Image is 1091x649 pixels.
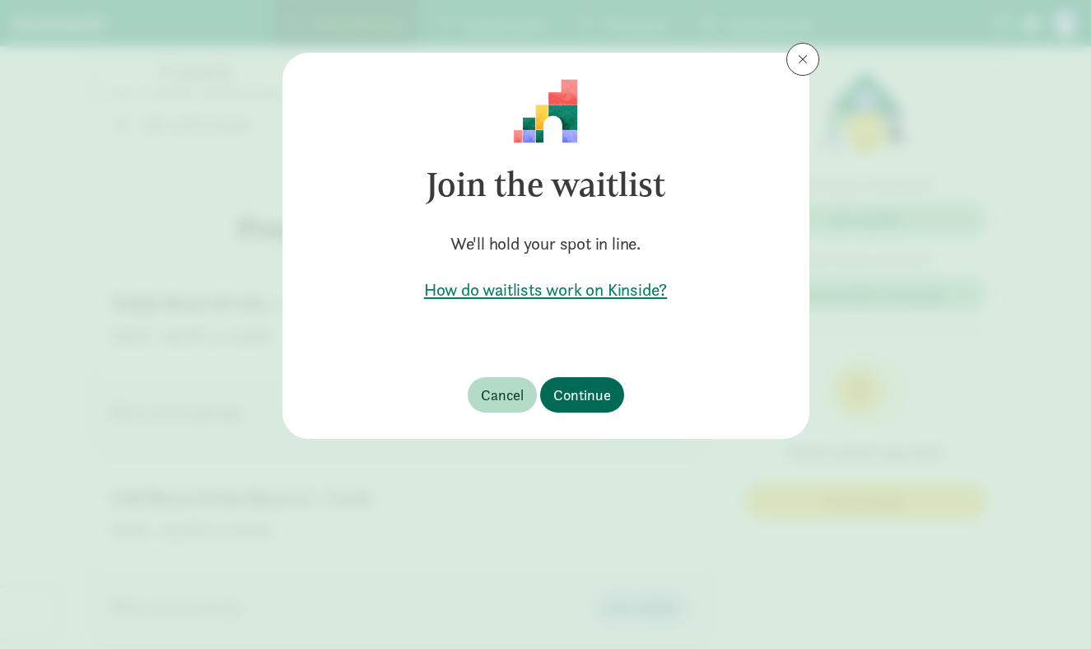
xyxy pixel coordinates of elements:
button: Cancel [468,377,537,413]
a: How do waitlists work on Kinside? [309,278,783,301]
h3: Join the waitlist [309,143,783,226]
h5: We'll hold your spot in line. [309,232,783,255]
span: Continue [553,384,611,406]
span: Cancel [481,384,524,406]
button: Continue [540,377,624,413]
